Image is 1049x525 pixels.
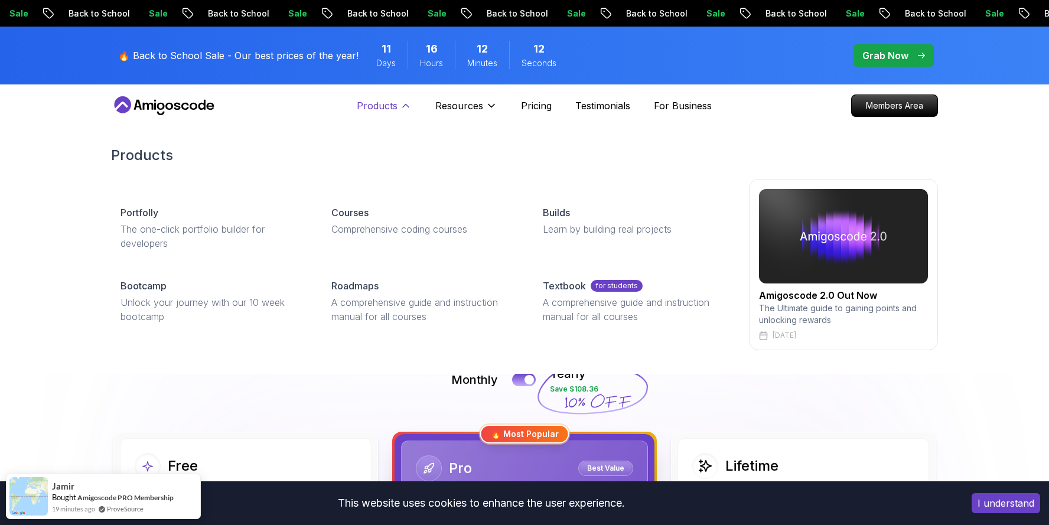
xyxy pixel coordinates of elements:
[41,8,121,19] p: Back to School
[852,95,937,116] p: Members Area
[575,99,630,113] a: Testimonials
[120,295,303,324] p: Unlock your journey with our 10 week bootcamp
[773,331,796,340] p: [DATE]
[260,8,298,19] p: Sale
[107,504,144,514] a: ProveSource
[539,8,577,19] p: Sale
[9,477,48,516] img: provesource social proof notification image
[400,8,438,19] p: Sale
[862,48,908,63] p: Grab Now
[759,189,928,283] img: amigoscode 2.0
[322,196,523,246] a: CoursesComprehensive coding courses
[543,295,725,324] p: A comprehensive guide and instruction manual for all courses
[120,279,167,293] p: Bootcamp
[111,146,938,165] h2: Products
[120,222,303,250] p: The one-click portfolio builder for developers
[725,456,778,475] h2: Lifetime
[738,8,818,19] p: Back to School
[52,493,76,502] span: Bought
[759,302,928,326] p: The Ultimate guide to gaining points and unlocking rewards
[749,179,938,350] a: amigoscode 2.0Amigoscode 2.0 Out NowThe Ultimate guide to gaining points and unlocking rewards[DATE]
[598,8,679,19] p: Back to School
[679,8,716,19] p: Sale
[376,57,396,69] span: Days
[77,493,174,502] a: Amigoscode PRO Membership
[180,8,260,19] p: Back to School
[543,279,586,293] p: Textbook
[459,8,539,19] p: Back to School
[591,280,643,292] p: for students
[877,8,957,19] p: Back to School
[52,481,74,491] span: Jamir
[533,41,545,57] span: 12 Seconds
[331,279,379,293] p: Roadmaps
[543,222,725,236] p: Learn by building real projects
[759,288,928,302] h2: Amigoscode 2.0 Out Now
[118,48,359,63] p: 🔥 Back to School Sale - Our best prices of the year!
[320,8,400,19] p: Back to School
[111,196,312,260] a: PortfollyThe one-click portfolio builder for developers
[435,99,497,122] button: Resources
[111,269,312,333] a: BootcampUnlock your journey with our 10 week bootcamp
[120,206,158,220] p: Portfolly
[957,8,995,19] p: Sale
[449,459,472,478] h2: Pro
[382,41,391,57] span: 11 Days
[9,490,954,516] div: This website uses cookies to enhance the user experience.
[477,41,488,57] span: 12 Minutes
[467,57,497,69] span: Minutes
[426,41,438,57] span: 16 Hours
[357,99,398,113] p: Products
[420,57,443,69] span: Hours
[331,206,369,220] p: Courses
[972,493,1040,513] button: Accept cookies
[851,94,938,117] a: Members Area
[654,99,712,113] a: For Business
[818,8,856,19] p: Sale
[522,57,556,69] span: Seconds
[52,504,95,514] span: 19 minutes ago
[580,462,631,474] p: Best Value
[331,295,514,324] p: A comprehensive guide and instruction manual for all courses
[331,222,514,236] p: Comprehensive coding courses
[168,456,198,475] h2: Free
[521,99,552,113] a: Pricing
[543,206,570,220] p: Builds
[435,99,483,113] p: Resources
[357,99,412,122] button: Products
[533,269,735,333] a: Textbookfor studentsA comprehensive guide and instruction manual for all courses
[322,269,523,333] a: RoadmapsA comprehensive guide and instruction manual for all courses
[451,371,498,388] p: Monthly
[533,196,735,246] a: BuildsLearn by building real projects
[121,8,159,19] p: Sale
